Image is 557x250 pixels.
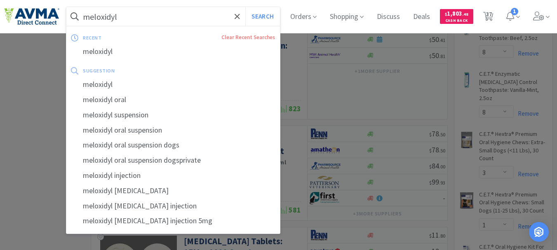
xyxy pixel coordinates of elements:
[66,123,280,138] div: meloxidyl oral suspension
[66,44,280,59] div: meloxidyl
[445,12,447,17] span: $
[374,13,403,21] a: Discuss
[66,107,280,123] div: meloxidyl suspension
[66,153,280,168] div: meloxidyl oral suspension dogsprivate
[445,19,468,24] span: Cash Back
[66,7,280,26] input: Search by item, sku, manufacturer, ingredient, size...
[511,8,518,15] span: 1
[410,13,433,21] a: Deals
[529,222,549,242] div: Open Intercom Messenger
[66,199,280,214] div: meloxidyl [MEDICAL_DATA] injection
[221,34,275,41] a: Clear Recent Searches
[66,77,280,92] div: meloxidyl
[462,12,468,17] span: . 48
[445,9,468,17] span: 1,803
[245,7,280,26] button: Search
[480,14,497,21] a: 37
[66,138,280,153] div: meloxidyl oral suspension dogs
[440,5,473,28] a: $1,803.48Cash Back
[66,92,280,107] div: meloxidyl oral
[83,64,195,77] div: suggestion
[66,183,280,199] div: meloxidyl [MEDICAL_DATA]
[66,213,280,229] div: meloxidyl [MEDICAL_DATA] injection 5mg
[83,31,161,44] div: recent
[4,8,59,25] img: e4e33dab9f054f5782a47901c742baa9_102.png
[66,168,280,183] div: meloxidyl injection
